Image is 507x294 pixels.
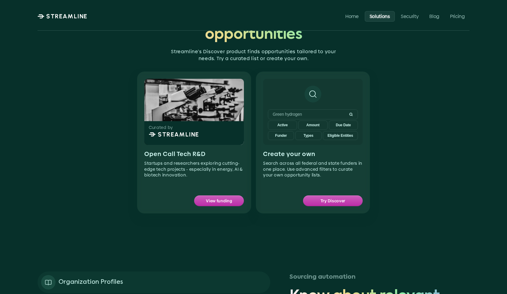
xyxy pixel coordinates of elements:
[144,150,244,158] p: Open Call Tech R&D
[445,11,469,21] a: Pricing
[144,161,244,178] p: Startups and researchers exploring cutting-edge tech projects - especially in energy, AI & biotec...
[149,125,244,131] p: Curated by
[370,13,390,19] p: Solutions
[328,133,353,138] p: Eligible Entities
[58,279,123,286] p: Organization profiles
[303,195,363,206] a: Try Discover
[277,123,288,127] p: Active
[37,13,88,20] a: STREAMLINE
[425,11,444,21] a: Blog
[167,48,340,62] p: Streamline's Discover product finds opportunities tailored to your needs. Try a curated list or c...
[273,112,346,117] p: Green hydrogen
[430,13,439,19] p: Blog
[194,195,244,206] a: View funding
[306,123,319,127] p: Amount
[401,13,418,19] p: Security
[206,197,232,205] p: View funding
[340,11,364,21] a: Home
[263,161,363,178] p: Search across all federal and state funders in one place. Use advanced filters to curate your own...
[289,274,355,281] h3: Sourcing automation
[396,11,423,21] a: Security
[320,197,346,205] p: Try Discover
[450,13,465,19] p: Pricing
[336,123,351,127] p: Due Date
[275,133,287,138] p: Funder
[158,131,199,138] p: STREAMLINE
[46,13,88,20] p: STREAMLINE
[304,133,313,138] p: Types
[263,150,363,158] p: Create your own
[345,13,359,19] p: Home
